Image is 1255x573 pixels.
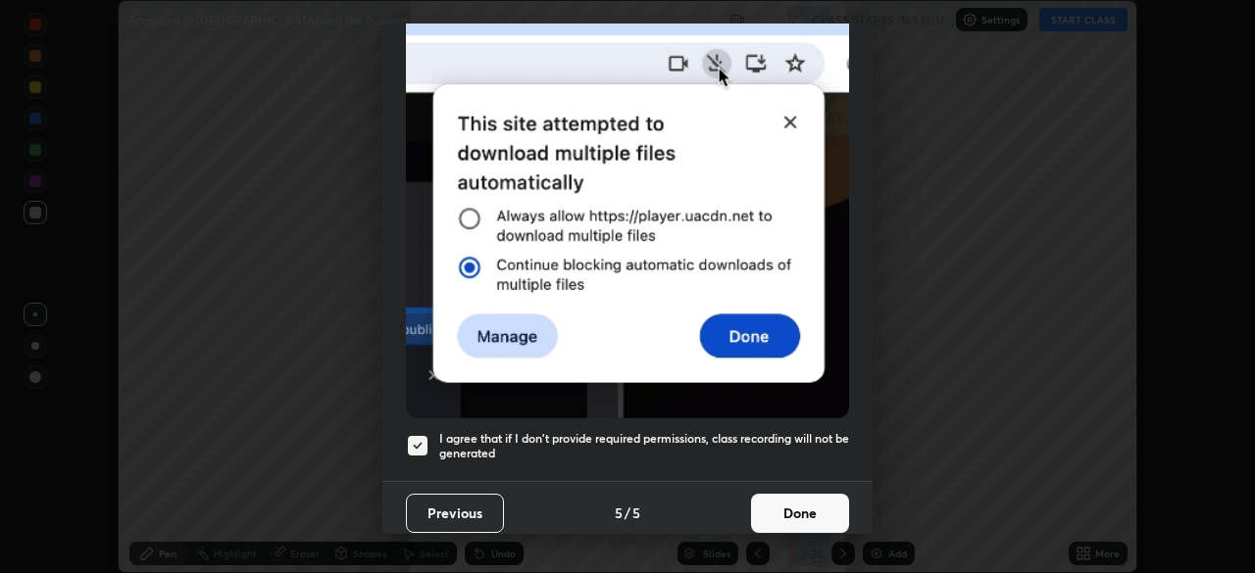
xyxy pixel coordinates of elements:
h5: I agree that if I don't provide required permissions, class recording will not be generated [439,431,849,461]
h4: / [625,502,630,523]
button: Previous [406,494,504,533]
h4: 5 [615,502,623,523]
h4: 5 [632,502,640,523]
button: Done [751,494,849,533]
